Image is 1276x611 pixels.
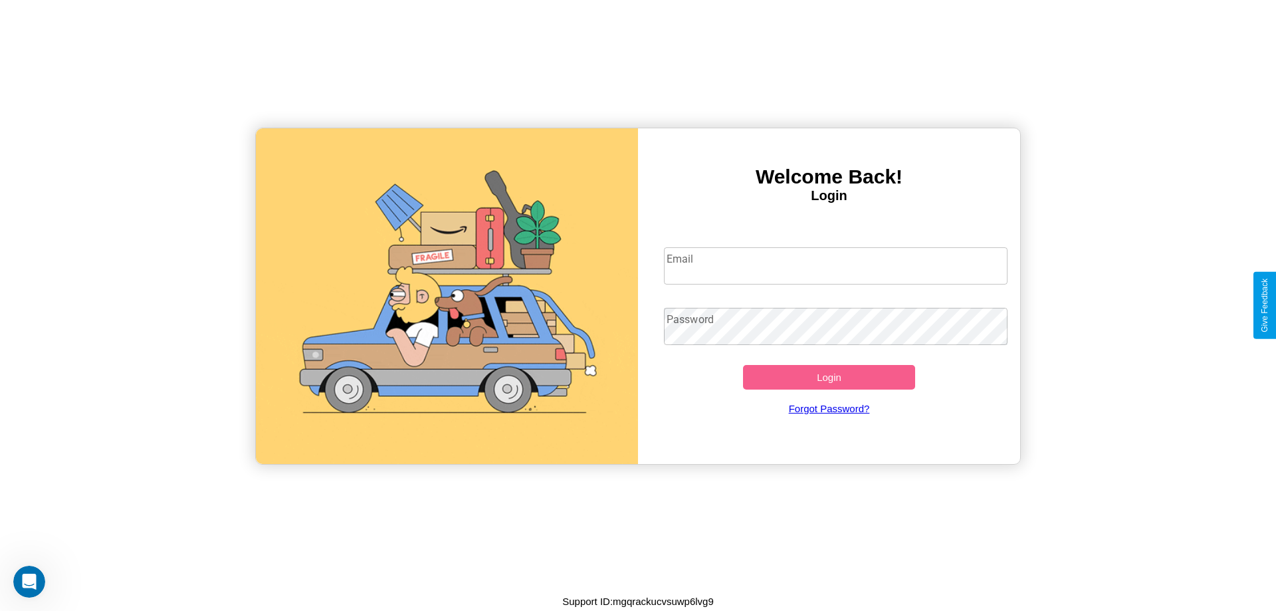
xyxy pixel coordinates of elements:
[562,592,714,610] p: Support ID: mgqrackucvsuwp6lvg9
[638,166,1020,188] h3: Welcome Back!
[13,566,45,598] iframe: Intercom live chat
[743,365,915,390] button: Login
[256,128,638,464] img: gif
[1260,279,1269,332] div: Give Feedback
[657,390,1002,428] a: Forgot Password?
[638,188,1020,203] h4: Login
